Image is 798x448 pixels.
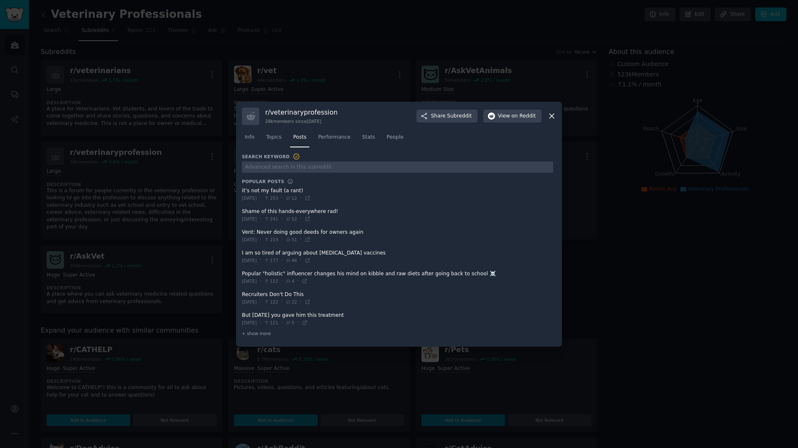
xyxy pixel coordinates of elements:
[242,131,257,148] a: Info
[300,194,302,202] span: ·
[264,320,278,326] span: 121
[242,320,257,326] span: [DATE]
[260,277,261,285] span: ·
[297,277,299,285] span: ·
[264,299,278,305] span: 122
[242,179,284,184] h3: Popular Posts
[281,236,283,243] span: ·
[315,131,353,148] a: Performance
[242,153,300,160] h3: Search Keyword
[286,195,297,201] span: 12
[359,131,378,148] a: Stats
[242,299,257,305] span: [DATE]
[286,257,297,263] span: 46
[264,195,278,201] span: 253
[281,257,283,264] span: ·
[300,298,302,306] span: ·
[512,113,536,120] span: on Reddit
[260,319,261,326] span: ·
[297,319,299,326] span: ·
[260,194,261,202] span: ·
[286,278,294,284] span: 4
[266,134,281,141] span: Topics
[265,108,337,117] h3: r/ veterinaryprofession
[286,237,297,242] span: 51
[264,216,278,222] span: 241
[281,194,283,202] span: ·
[281,298,283,306] span: ·
[242,162,553,173] input: Advanced search in this subreddit
[286,216,297,222] span: 52
[387,134,404,141] span: People
[483,110,542,123] button: Viewon Reddit
[281,277,283,285] span: ·
[260,215,261,223] span: ·
[362,134,375,141] span: Stats
[260,298,261,306] span: ·
[300,236,302,243] span: ·
[245,134,254,141] span: Info
[318,134,350,141] span: Performance
[281,319,283,326] span: ·
[242,278,257,284] span: [DATE]
[265,118,337,124] div: 28k members since [DATE]
[242,195,257,201] span: [DATE]
[293,134,306,141] span: Posts
[447,113,472,120] span: Subreddit
[300,257,302,264] span: ·
[431,113,472,120] span: Share
[242,216,257,222] span: [DATE]
[242,257,257,263] span: [DATE]
[281,215,283,223] span: ·
[384,131,406,148] a: People
[300,215,302,223] span: ·
[498,113,536,120] span: View
[260,257,261,264] span: ·
[263,131,284,148] a: Topics
[264,237,278,242] span: 219
[260,236,261,243] span: ·
[416,110,478,123] button: ShareSubreddit
[264,257,278,263] span: 177
[290,131,309,148] a: Posts
[242,237,257,242] span: [DATE]
[286,299,297,305] span: 22
[286,320,294,326] span: 5
[264,278,278,284] span: 122
[242,330,271,336] span: + show more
